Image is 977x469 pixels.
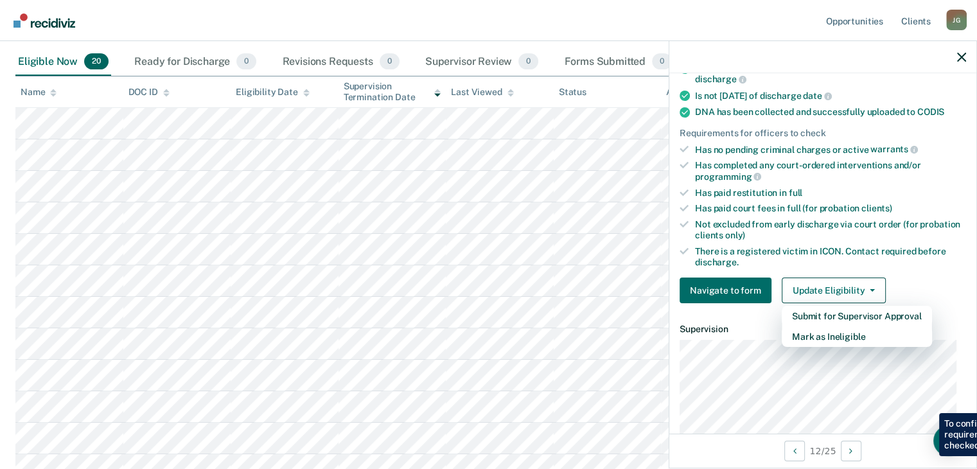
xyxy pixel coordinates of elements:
div: DOC ID [128,87,170,98]
div: There is a registered victim in ICON. Contact required before [695,246,966,268]
div: Last Viewed [451,87,513,98]
img: Recidiviz [13,13,75,28]
div: Supervisor Review [423,48,541,76]
div: J G [946,10,967,30]
div: Name [21,87,57,98]
span: discharge. [695,257,739,267]
button: Update Eligibility [782,278,886,303]
div: Is not [DATE] of discharge [695,90,966,102]
div: Open Intercom Messenger [933,425,964,456]
div: Revisions Requests [279,48,401,76]
div: Supervision Termination Date [344,81,441,103]
div: Requirements for officers to check [680,128,966,139]
button: Navigate to form [680,278,771,303]
div: Has paid restitution in [695,188,966,199]
span: 0 [652,53,672,70]
div: DNA has been collected and successfully uploaded to [695,107,966,118]
button: Previous Opportunity [784,441,805,461]
div: Ready for Discharge [132,48,259,76]
div: 12 / 25 [669,434,976,468]
dt: Supervision [680,324,966,335]
div: Has paid court fees in full (for probation [695,203,966,214]
div: Status [559,87,586,98]
span: 0 [518,53,538,70]
span: 0 [380,53,400,70]
div: Forms Submitted [561,48,674,76]
span: full [789,188,802,198]
div: Is not serving for an offense that is ineligible for early [695,63,966,85]
button: Profile dropdown button [946,10,967,30]
button: Mark as Ineligible [782,326,932,347]
div: Assigned to [666,87,726,98]
div: Not excluded from early discharge via court order (for probation clients [695,219,966,241]
div: Has completed any court-ordered interventions and/or [695,160,966,182]
button: Submit for Supervisor Approval [782,306,932,326]
span: 20 [84,53,109,70]
span: programming [695,172,761,182]
div: Eligible Now [15,48,111,76]
span: CODIS [917,107,944,117]
span: clients) [861,203,892,213]
div: Has no pending criminal charges or active [695,144,966,155]
span: discharge [695,74,746,84]
a: Navigate to form link [680,278,777,303]
button: Next Opportunity [841,441,861,461]
span: 0 [236,53,256,70]
span: date [803,91,831,101]
div: Eligibility Date [236,87,310,98]
span: only) [725,230,745,240]
span: warrants [870,144,918,154]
